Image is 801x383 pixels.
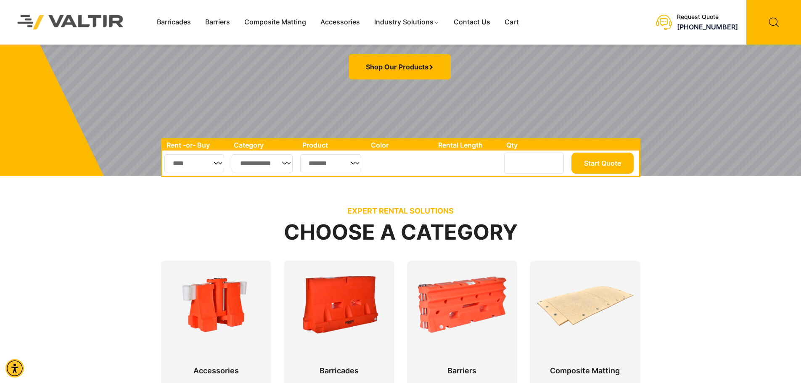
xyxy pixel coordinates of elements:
button: Start Quote [571,153,634,174]
a: Contact Us [447,16,497,29]
select: Single select [164,154,225,172]
th: Category [230,140,299,151]
a: Accessories [313,16,367,29]
a: Industry Solutions [367,16,447,29]
a: Shop Our Products [349,54,451,79]
img: Valtir Rentals [6,4,135,40]
a: Composite Matting [237,16,313,29]
a: Cart [497,16,526,29]
a: Barricades Barricades [290,273,388,367]
a: Barricades [150,16,198,29]
div: Accessibility Menu [5,359,24,378]
th: Color [367,140,434,151]
select: Single select [300,154,361,172]
th: Product [298,140,367,151]
select: Single select [232,154,293,172]
p: EXPERT RENTAL SOLUTIONS [161,206,640,216]
th: Rental Length [434,140,502,151]
a: Composite Matting Composite Matting [536,273,634,367]
a: Accessories Accessories [167,273,265,367]
input: Number [504,153,564,174]
th: Rent -or- Buy [162,140,230,151]
th: Qty [502,140,569,151]
a: call (888) 496-3625 [677,23,738,31]
a: Barriers Barriers [413,273,511,367]
h2: Choose a Category [161,221,640,244]
div: Request Quote [677,13,738,21]
a: Barriers [198,16,237,29]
